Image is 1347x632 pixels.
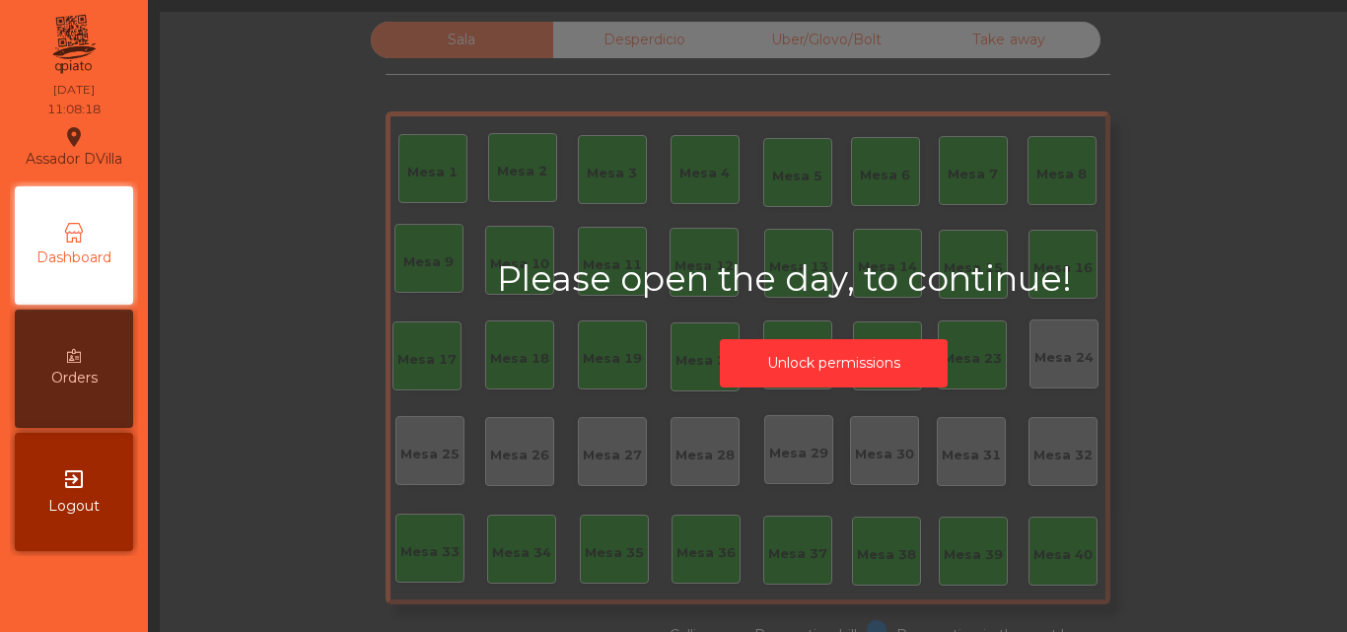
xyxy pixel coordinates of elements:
i: exit_to_app [62,467,86,491]
div: 11:08:18 [47,101,101,118]
img: qpiato [49,10,98,79]
div: Assador DVilla [26,122,122,172]
span: Logout [48,496,100,517]
span: Dashboard [36,247,111,268]
span: Orders [51,368,98,388]
i: location_on [62,125,86,149]
button: Unlock permissions [720,339,948,387]
h2: Please open the day, to continue! [497,258,1170,300]
div: [DATE] [53,81,95,99]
